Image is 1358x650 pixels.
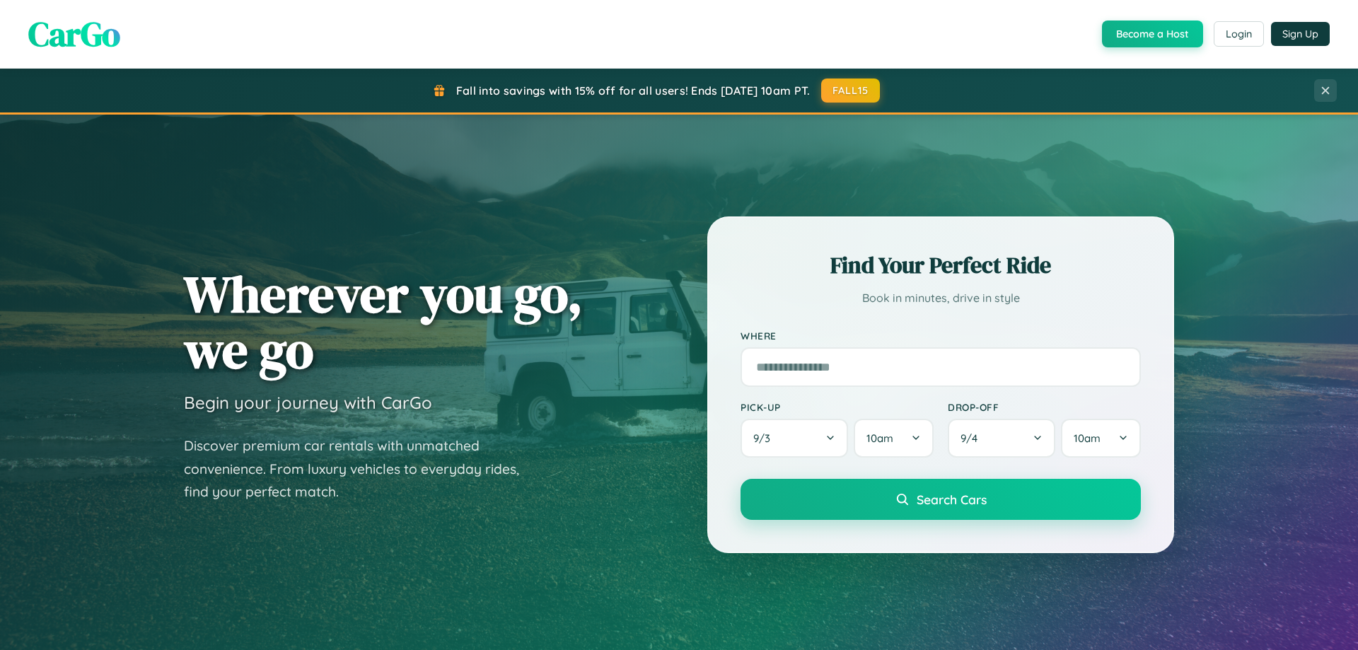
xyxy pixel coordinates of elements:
[741,250,1141,281] h2: Find Your Perfect Ride
[854,419,934,458] button: 10am
[456,83,811,98] span: Fall into savings with 15% off for all users! Ends [DATE] 10am PT.
[741,330,1141,342] label: Where
[1074,431,1101,445] span: 10am
[753,431,777,445] span: 9 / 3
[184,266,583,378] h1: Wherever you go, we go
[184,392,432,413] h3: Begin your journey with CarGo
[1214,21,1264,47] button: Login
[1102,21,1203,47] button: Become a Host
[741,419,848,458] button: 9/3
[741,479,1141,520] button: Search Cars
[1271,22,1330,46] button: Sign Up
[28,11,120,57] span: CarGo
[1061,419,1141,458] button: 10am
[821,79,881,103] button: FALL15
[741,288,1141,308] p: Book in minutes, drive in style
[184,434,538,504] p: Discover premium car rentals with unmatched convenience. From luxury vehicles to everyday rides, ...
[866,431,893,445] span: 10am
[948,401,1141,413] label: Drop-off
[917,492,987,507] span: Search Cars
[961,431,985,445] span: 9 / 4
[948,419,1055,458] button: 9/4
[741,401,934,413] label: Pick-up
